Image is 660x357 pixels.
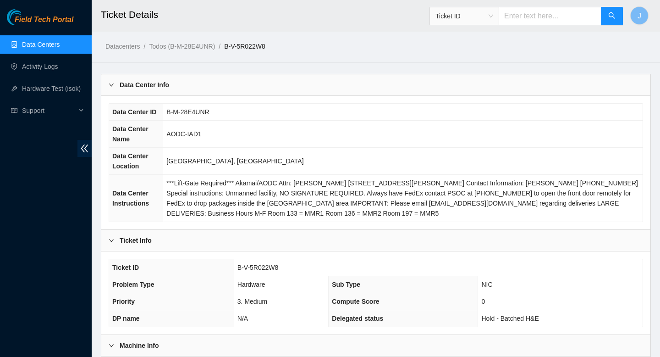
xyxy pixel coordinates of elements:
[109,343,114,348] span: right
[224,43,265,50] a: B-V-5R022W8
[11,107,17,114] span: read
[120,340,159,351] b: Machine Info
[120,80,169,90] b: Data Center Info
[77,140,92,157] span: double-left
[601,7,623,25] button: search
[22,41,60,48] a: Data Centers
[112,281,154,288] span: Problem Type
[105,43,140,50] a: Datacenters
[112,315,140,322] span: DP name
[608,12,616,21] span: search
[481,315,539,322] span: Hold - Batched H&E
[630,6,649,25] button: J
[166,157,303,165] span: [GEOGRAPHIC_DATA], [GEOGRAPHIC_DATA]
[109,82,114,88] span: right
[499,7,601,25] input: Enter text here...
[7,17,73,28] a: Akamai TechnologiesField Tech Portal
[101,74,650,95] div: Data Center Info
[149,43,215,50] a: Todos (B-M-28E4UNR)
[332,315,383,322] span: Delegated status
[22,101,76,120] span: Support
[481,281,492,288] span: NIC
[219,43,220,50] span: /
[166,179,638,217] span: ***Lift-Gate Required*** Akamai/AODC Attn: [PERSON_NAME] [STREET_ADDRESS][PERSON_NAME] Contact In...
[112,108,156,116] span: Data Center ID
[15,16,73,24] span: Field Tech Portal
[481,298,485,305] span: 0
[237,264,278,271] span: B-V-5R022W8
[332,281,360,288] span: Sub Type
[120,235,152,245] b: Ticket Info
[112,298,135,305] span: Priority
[166,130,201,138] span: AODC-IAD1
[143,43,145,50] span: /
[237,281,265,288] span: Hardware
[237,298,267,305] span: 3. Medium
[101,335,650,356] div: Machine Info
[22,85,81,92] a: Hardware Test (isok)
[109,238,114,243] span: right
[237,315,248,322] span: N/A
[112,125,148,143] span: Data Center Name
[101,230,650,251] div: Ticket Info
[112,190,149,207] span: Data Center Instructions
[112,152,148,170] span: Data Center Location
[22,63,58,70] a: Activity Logs
[7,9,46,25] img: Akamai Technologies
[332,298,379,305] span: Compute Score
[638,10,641,22] span: J
[166,108,209,116] span: B-M-28E4UNR
[112,264,139,271] span: Ticket ID
[435,9,493,23] span: Ticket ID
